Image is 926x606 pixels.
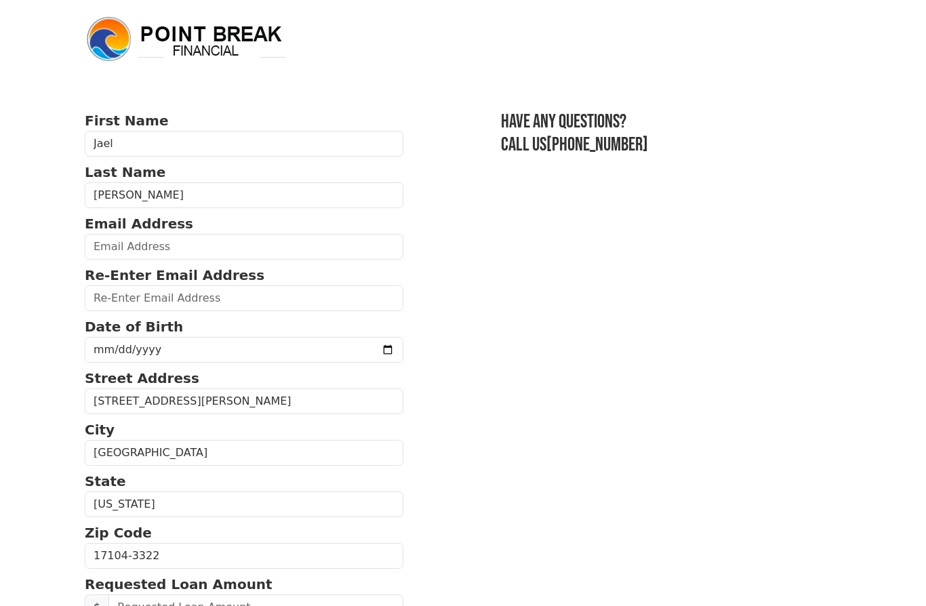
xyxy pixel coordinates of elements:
[85,131,403,157] input: First Name
[85,543,403,569] input: Zip Code
[85,234,403,260] input: Email Address
[85,440,403,466] input: City
[501,110,841,134] h3: Have any questions?
[85,525,152,541] strong: Zip Code
[85,113,168,129] strong: First Name
[85,473,126,489] strong: State
[85,182,403,208] input: Last Name
[85,285,403,311] input: Re-Enter Email Address
[501,134,841,157] h3: Call us
[85,267,264,283] strong: Re-Enter Email Address
[85,319,183,335] strong: Date of Birth
[85,576,273,592] strong: Requested Loan Amount
[85,422,115,438] strong: City
[85,370,199,386] strong: Street Address
[85,216,193,232] strong: Email Address
[85,164,165,180] strong: Last Name
[85,388,403,414] input: Street Address
[85,15,288,64] img: logo.png
[546,134,648,156] a: [PHONE_NUMBER]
